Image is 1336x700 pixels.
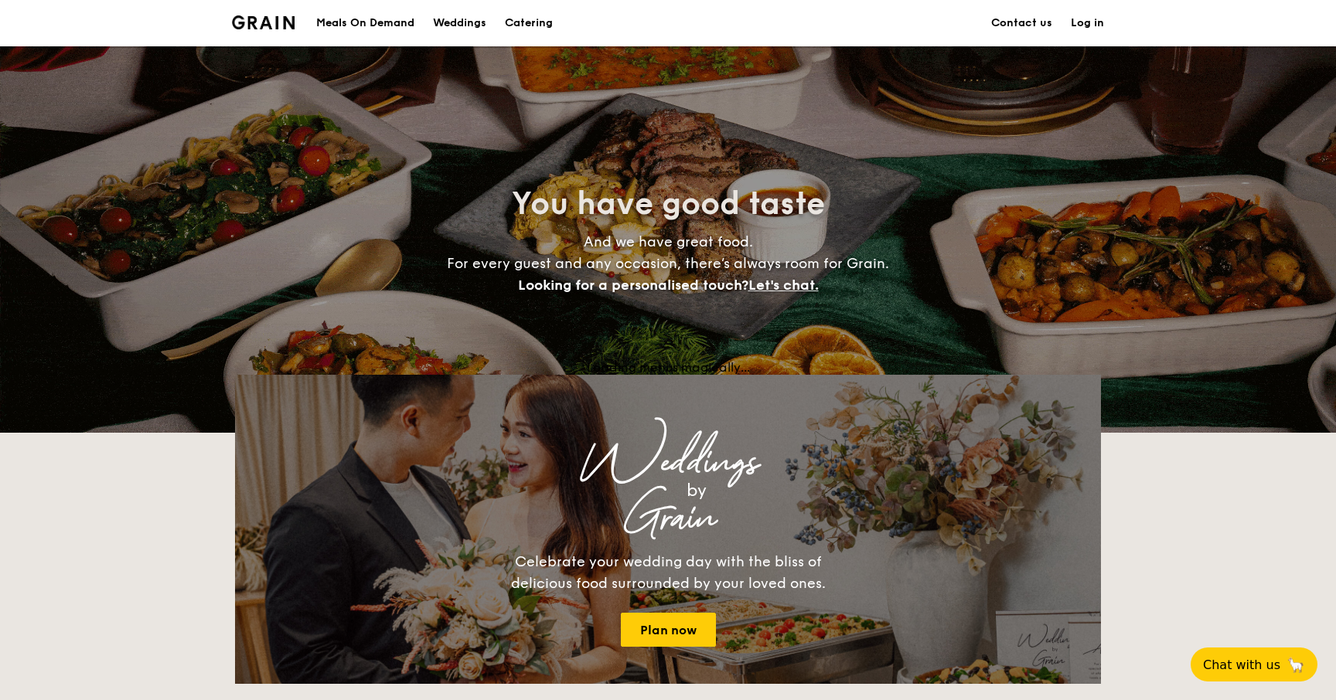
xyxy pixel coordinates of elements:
div: Loading menus magically... [235,360,1101,375]
img: Grain [232,15,295,29]
span: Let's chat. [748,277,819,294]
a: Logotype [232,15,295,29]
button: Chat with us🦙 [1191,647,1317,681]
div: by [428,477,965,505]
a: Plan now [621,613,716,647]
div: Weddings [371,449,965,477]
div: Grain [371,505,965,532]
span: 🦙 [1287,656,1305,674]
div: Celebrate your wedding day with the bliss of delicious food surrounded by your loved ones. [494,551,842,594]
span: Chat with us [1203,658,1280,672]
